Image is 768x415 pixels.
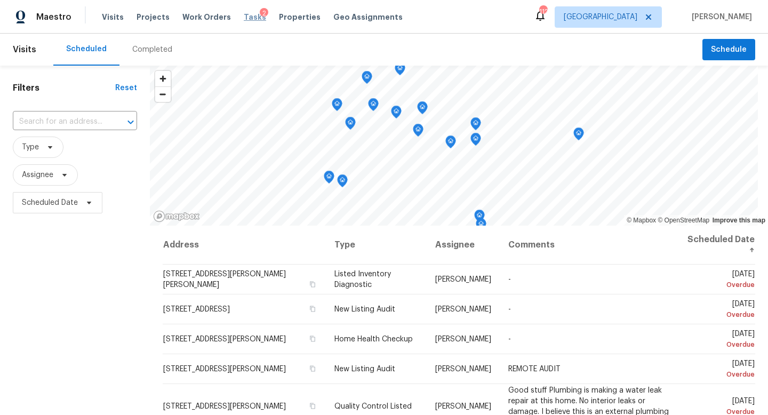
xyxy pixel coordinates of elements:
[132,44,172,55] div: Completed
[155,71,171,86] button: Zoom in
[66,44,107,54] div: Scheduled
[22,170,53,180] span: Assignee
[500,226,677,265] th: Comments
[711,43,747,57] span: Schedule
[435,365,491,373] span: [PERSON_NAME]
[686,280,755,290] div: Overdue
[627,217,656,224] a: Mapbox
[163,226,326,265] th: Address
[308,364,317,373] button: Copy Address
[334,365,395,373] span: New Listing Audit
[163,306,230,313] span: [STREET_ADDRESS]
[123,115,138,130] button: Open
[435,336,491,343] span: [PERSON_NAME]
[508,365,561,373] span: REMOTE AUDIT
[13,38,36,61] span: Visits
[334,402,412,410] span: Quality Control Listed
[324,171,334,187] div: Map marker
[345,117,356,133] div: Map marker
[150,66,758,226] canvas: Map
[687,12,752,22] span: [PERSON_NAME]
[713,217,765,224] a: Improve this map
[163,365,286,373] span: [STREET_ADDRESS][PERSON_NAME]
[470,117,481,134] div: Map marker
[686,270,755,290] span: [DATE]
[308,401,317,410] button: Copy Address
[470,133,481,149] div: Map marker
[153,210,200,222] a: Mapbox homepage
[115,83,137,93] div: Reset
[476,218,486,235] div: Map marker
[573,127,584,144] div: Map marker
[326,226,427,265] th: Type
[435,276,491,283] span: [PERSON_NAME]
[686,369,755,380] div: Overdue
[413,124,423,140] div: Map marker
[337,174,348,191] div: Map marker
[308,334,317,344] button: Copy Address
[391,106,402,122] div: Map marker
[686,339,755,350] div: Overdue
[368,98,379,115] div: Map marker
[260,8,268,19] div: 2
[155,87,171,102] span: Zoom out
[686,360,755,380] span: [DATE]
[36,12,71,22] span: Maestro
[22,197,78,208] span: Scheduled Date
[445,135,456,152] div: Map marker
[182,12,231,22] span: Work Orders
[564,12,637,22] span: [GEOGRAPHIC_DATA]
[308,280,317,289] button: Copy Address
[508,276,511,283] span: -
[435,306,491,313] span: [PERSON_NAME]
[279,12,321,22] span: Properties
[334,336,413,343] span: Home Health Checkup
[539,6,547,17] div: 112
[678,226,755,265] th: Scheduled Date ↑
[137,12,170,22] span: Projects
[417,101,428,118] div: Map marker
[334,306,395,313] span: New Listing Audit
[686,309,755,320] div: Overdue
[686,330,755,350] span: [DATE]
[333,12,403,22] span: Geo Assignments
[13,83,115,93] h1: Filters
[702,39,755,61] button: Schedule
[508,336,511,343] span: -
[102,12,124,22] span: Visits
[308,304,317,314] button: Copy Address
[163,336,286,343] span: [STREET_ADDRESS][PERSON_NAME]
[22,142,39,153] span: Type
[13,114,107,130] input: Search for an address...
[332,98,342,115] div: Map marker
[508,306,511,313] span: -
[155,86,171,102] button: Zoom out
[686,300,755,320] span: [DATE]
[334,270,391,289] span: Listed Inventory Diagnostic
[163,270,286,289] span: [STREET_ADDRESS][PERSON_NAME][PERSON_NAME]
[435,402,491,410] span: [PERSON_NAME]
[163,402,286,410] span: [STREET_ADDRESS][PERSON_NAME]
[658,217,709,224] a: OpenStreetMap
[427,226,500,265] th: Assignee
[395,62,405,79] div: Map marker
[362,71,372,87] div: Map marker
[244,13,266,21] span: Tasks
[474,210,485,226] div: Map marker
